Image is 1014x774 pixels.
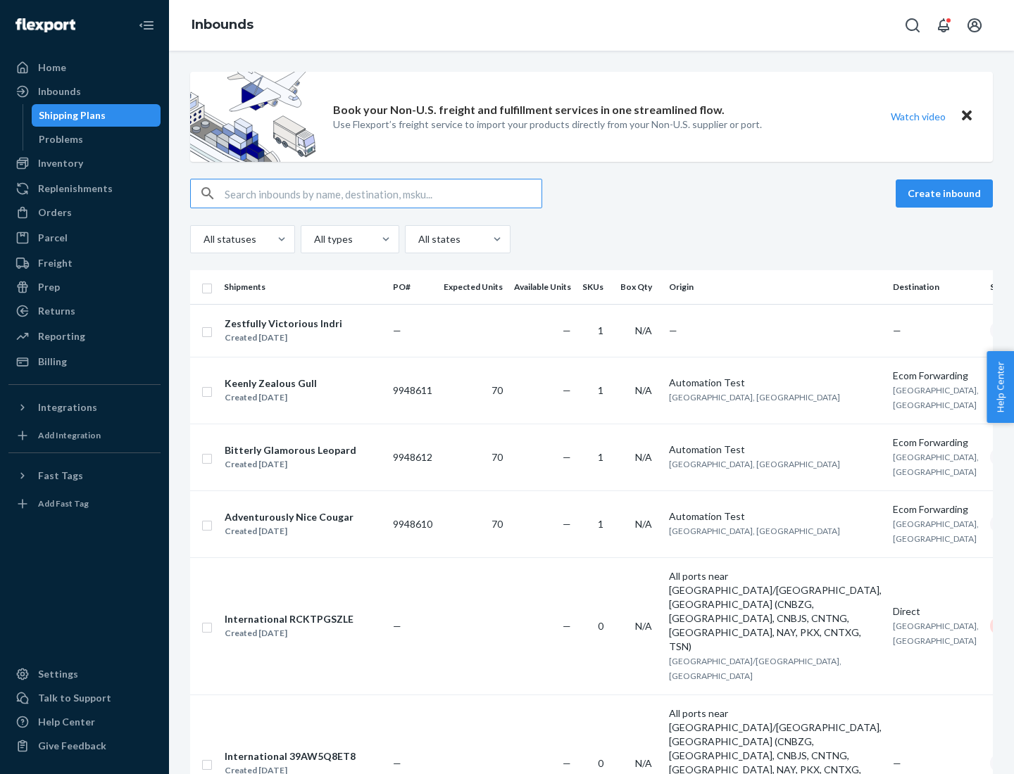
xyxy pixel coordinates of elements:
div: Talk to Support [38,691,111,705]
button: Close [958,106,976,127]
span: [GEOGRAPHIC_DATA], [GEOGRAPHIC_DATA] [669,392,840,402]
div: Reporting [38,329,85,343]
p: Use Flexport’s freight service to import your products directly from your Non-U.S. supplier or port. [333,118,762,132]
th: Box Qty [615,270,663,304]
span: — [393,620,401,632]
a: Orders [8,201,161,224]
div: Orders [38,205,72,220]
img: Flexport logo [15,18,75,32]
th: PO# [387,270,438,304]
span: [GEOGRAPHIC_DATA], [GEOGRAPHIC_DATA] [669,526,840,536]
th: Available Units [508,270,577,304]
button: Watch video [882,106,955,127]
span: — [563,324,571,336]
span: — [669,324,677,336]
div: Keenly Zealous Gull [225,376,317,391]
span: [GEOGRAPHIC_DATA], [GEOGRAPHIC_DATA] [893,452,979,477]
div: Zestfully Victorious Indri [225,317,342,331]
td: 9948611 [387,357,438,424]
span: [GEOGRAPHIC_DATA], [GEOGRAPHIC_DATA] [893,519,979,544]
div: Help Center [38,715,95,729]
button: Create inbound [896,179,993,208]
div: Created [DATE] [225,524,353,538]
a: Add Integration [8,424,161,447]
div: Prep [38,280,60,294]
input: Search inbounds by name, destination, msku... [225,179,542,208]
a: Add Fast Tag [8,493,161,515]
div: International 39AW5Q8ET8 [225,749,356,763]
span: N/A [635,757,652,769]
a: Inbounds [192,17,254,32]
span: [GEOGRAPHIC_DATA], [GEOGRAPHIC_DATA] [669,459,840,469]
a: Parcel [8,227,161,249]
a: Returns [8,300,161,322]
span: [GEOGRAPHIC_DATA], [GEOGRAPHIC_DATA] [893,385,979,410]
a: Shipping Plans [32,104,161,127]
span: N/A [635,620,652,632]
div: Ecom Forwarding [893,436,979,450]
div: Returns [38,304,75,318]
a: Replenishments [8,177,161,200]
span: 1 [598,451,603,463]
span: N/A [635,518,652,530]
div: Created [DATE] [225,331,342,345]
div: Replenishments [38,182,113,196]
span: N/A [635,384,652,396]
input: All types [313,232,314,246]
span: 0 [598,757,603,769]
div: Add Fast Tag [38,497,89,509]
th: Origin [663,270,887,304]
a: Home [8,56,161,79]
button: Integrations [8,396,161,419]
p: Book your Non-U.S. freight and fulfillment services in one streamlined flow. [333,102,725,118]
th: Destination [887,270,984,304]
div: Fast Tags [38,469,83,483]
div: Problems [39,132,83,146]
span: — [563,518,571,530]
span: — [563,451,571,463]
div: Ecom Forwarding [893,369,979,383]
a: Problems [32,128,161,151]
span: N/A [635,451,652,463]
a: Reporting [8,325,161,348]
div: Shipping Plans [39,108,106,122]
div: Give Feedback [38,739,106,753]
div: Created [DATE] [225,457,356,471]
span: 1 [598,324,603,336]
th: Expected Units [438,270,508,304]
div: All ports near [GEOGRAPHIC_DATA]/[GEOGRAPHIC_DATA], [GEOGRAPHIC_DATA] (CNBZG, [GEOGRAPHIC_DATA], ... [669,569,882,654]
button: Open notifications [930,11,958,39]
div: Home [38,61,66,75]
th: Shipments [218,270,387,304]
input: All states [417,232,418,246]
a: Settings [8,663,161,685]
span: 1 [598,384,603,396]
span: — [893,324,901,336]
a: Help Center [8,711,161,733]
div: Adventurously Nice Cougar [225,510,353,524]
div: Add Integration [38,429,101,441]
span: 70 [492,518,503,530]
div: Automation Test [669,443,882,457]
span: — [563,620,571,632]
span: — [393,324,401,336]
button: Open Search Box [899,11,927,39]
a: Talk to Support [8,687,161,709]
button: Help Center [987,351,1014,423]
span: 0 [598,620,603,632]
div: Inventory [38,156,83,170]
span: 70 [492,451,503,463]
div: Automation Test [669,509,882,524]
span: — [563,384,571,396]
div: Ecom Forwarding [893,502,979,516]
span: 1 [598,518,603,530]
span: [GEOGRAPHIC_DATA]/[GEOGRAPHIC_DATA], [GEOGRAPHIC_DATA] [669,656,841,681]
button: Fast Tags [8,464,161,487]
div: Integrations [38,400,97,414]
div: Settings [38,667,78,681]
div: Freight [38,256,73,270]
a: Billing [8,350,161,373]
span: — [563,757,571,769]
div: Created [DATE] [225,626,353,640]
